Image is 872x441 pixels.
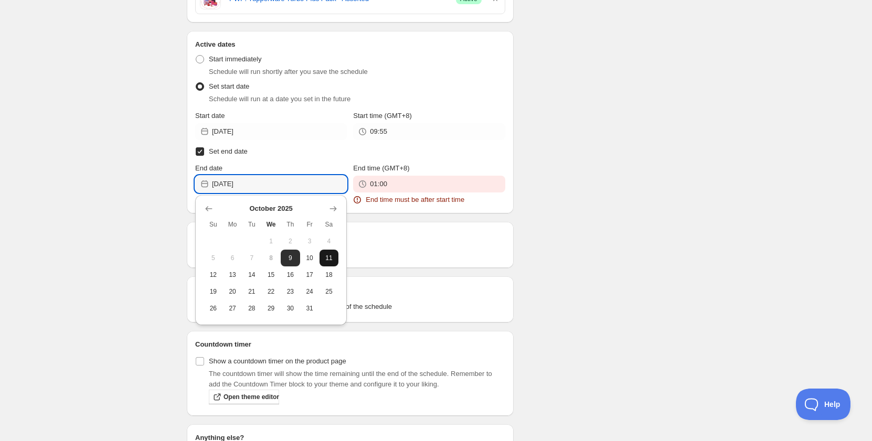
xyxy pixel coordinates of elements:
[320,216,339,233] th: Saturday
[242,250,262,266] button: Tuesday October 7 2025
[209,82,249,90] span: Set start date
[247,304,258,313] span: 28
[223,250,242,266] button: Monday October 6 2025
[326,201,341,216] button: Show next month, November 2025
[366,195,464,205] span: End time must be after start time
[300,266,320,283] button: Friday October 17 2025
[320,250,339,266] button: Saturday October 11 2025
[281,250,300,266] button: Thursday October 9 2025
[265,254,277,262] span: 8
[242,266,262,283] button: Tuesday October 14 2025
[224,393,279,401] span: Open theme editor
[227,271,238,279] span: 13
[281,233,300,250] button: Thursday October 2 2025
[242,216,262,233] th: Tuesday
[320,266,339,283] button: Saturday October 18 2025
[195,112,225,120] span: Start date
[285,304,296,313] span: 30
[195,230,505,241] h2: Repeating
[201,201,216,216] button: Show previous month, September 2025
[261,216,281,233] th: Wednesday
[223,266,242,283] button: Monday October 13 2025
[281,300,300,317] button: Thursday October 30 2025
[353,164,409,172] span: End time (GMT+8)
[320,283,339,300] button: Saturday October 25 2025
[261,250,281,266] button: Today Wednesday October 8 2025
[261,233,281,250] button: Wednesday October 1 2025
[247,220,258,229] span: Tu
[265,237,277,245] span: 1
[204,300,223,317] button: Sunday October 26 2025
[304,271,315,279] span: 17
[300,233,320,250] button: Friday October 3 2025
[209,390,279,404] a: Open theme editor
[285,287,296,296] span: 23
[223,216,242,233] th: Monday
[324,254,335,262] span: 11
[195,164,222,172] span: End date
[285,254,296,262] span: 9
[195,285,505,295] h2: Tags
[209,369,505,390] p: The countdown timer will show the time remaining until the end of the schedule. Remember to add t...
[195,339,505,350] h2: Countdown timer
[285,220,296,229] span: Th
[242,300,262,317] button: Tuesday October 28 2025
[285,271,296,279] span: 16
[265,271,277,279] span: 15
[195,39,505,50] h2: Active dates
[208,271,219,279] span: 12
[204,266,223,283] button: Sunday October 12 2025
[324,271,335,279] span: 18
[265,287,277,296] span: 22
[281,266,300,283] button: Thursday October 16 2025
[300,283,320,300] button: Friday October 24 2025
[261,283,281,300] button: Wednesday October 22 2025
[265,220,277,229] span: We
[324,287,335,296] span: 25
[227,220,238,229] span: Mo
[223,300,242,317] button: Monday October 27 2025
[247,287,258,296] span: 21
[796,389,851,420] iframe: Toggle Customer Support
[281,283,300,300] button: Thursday October 23 2025
[304,287,315,296] span: 24
[227,304,238,313] span: 27
[242,283,262,300] button: Tuesday October 21 2025
[227,254,238,262] span: 6
[223,283,242,300] button: Monday October 20 2025
[209,68,368,76] span: Schedule will run shortly after you save the schedule
[204,283,223,300] button: Sunday October 19 2025
[304,254,315,262] span: 10
[204,216,223,233] th: Sunday
[300,216,320,233] th: Friday
[204,250,223,266] button: Sunday October 5 2025
[208,220,219,229] span: Su
[247,254,258,262] span: 7
[353,112,412,120] span: Start time (GMT+8)
[261,300,281,317] button: Wednesday October 29 2025
[209,357,346,365] span: Show a countdown timer on the product page
[227,287,238,296] span: 20
[304,237,315,245] span: 3
[324,237,335,245] span: 4
[209,147,248,155] span: Set end date
[209,55,261,63] span: Start immediately
[208,304,219,313] span: 26
[281,216,300,233] th: Thursday
[304,220,315,229] span: Fr
[304,304,315,313] span: 31
[208,287,219,296] span: 19
[265,304,277,313] span: 29
[324,220,335,229] span: Sa
[208,254,219,262] span: 5
[261,266,281,283] button: Wednesday October 15 2025
[209,95,350,103] span: Schedule will run at a date you set in the future
[300,300,320,317] button: Friday October 31 2025
[247,271,258,279] span: 14
[300,250,320,266] button: Friday October 10 2025
[285,237,296,245] span: 2
[320,233,339,250] button: Saturday October 4 2025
